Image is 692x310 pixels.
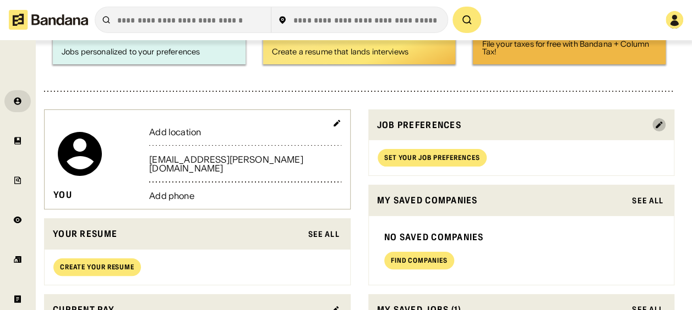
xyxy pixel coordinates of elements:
div: You [53,189,72,201]
div: Create a resume that lands interviews [272,48,447,56]
div: Set your job preferences [384,154,480,161]
div: Your resume [53,227,302,241]
div: No saved companies [384,231,659,243]
div: Job preferences [377,118,649,132]
div: Jobs personalized to your preferences [62,48,237,56]
div: My saved companies [377,193,626,207]
div: Add phone [149,191,341,200]
div: Find companies [391,257,448,264]
img: Bandana logotype [9,10,88,30]
div: [EMAIL_ADDRESS][PERSON_NAME][DOMAIN_NAME] [149,155,341,173]
div: See All [632,197,663,204]
div: Add location [149,128,341,136]
div: File your taxes for free with Bandana + Column Tax! [482,40,657,56]
div: Create your resume [60,264,134,270]
div: See All [308,230,340,238]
